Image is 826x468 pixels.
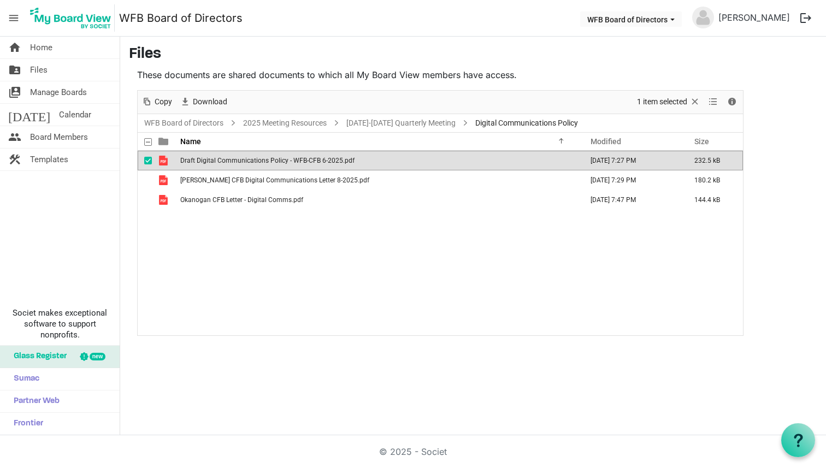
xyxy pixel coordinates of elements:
div: Clear selection [633,91,704,114]
td: checkbox [138,170,152,190]
td: checkbox [138,151,152,170]
td: September 12, 2025 7:47 PM column header Modified [579,190,683,210]
span: Home [30,37,52,58]
td: is template cell column header type [152,151,177,170]
span: construction [8,149,21,170]
button: WFB Board of Directors dropdownbutton [580,11,682,27]
span: [PERSON_NAME] CFB Digital Communications Letter 8-2025.pdf [180,176,369,184]
td: is template cell column header type [152,190,177,210]
button: Download [178,95,229,109]
a: 2025 Meeting Resources [241,116,329,130]
span: Societ makes exceptional software to support nonprofits. [5,307,115,340]
td: 180.2 kB is template cell column header Size [683,170,743,190]
span: home [8,37,21,58]
td: September 12, 2025 7:29 PM column header Modified [579,170,683,190]
img: My Board View Logo [27,4,115,32]
span: Download [192,95,228,109]
span: Name [180,137,201,146]
a: [PERSON_NAME] [714,7,794,28]
td: Lewis CFB Digital Communications Letter 8-2025.pdf is template cell column header Name [177,170,579,190]
div: new [90,353,105,360]
a: WFB Board of Directors [142,116,226,130]
span: Copy [154,95,173,109]
span: Manage Boards [30,81,87,103]
span: Partner Web [8,390,60,412]
td: September 12, 2025 7:27 PM column header Modified [579,151,683,170]
td: is template cell column header type [152,170,177,190]
td: checkbox [138,190,152,210]
span: Glass Register [8,346,67,368]
button: Copy [140,95,174,109]
button: View dropdownbutton [706,95,719,109]
button: logout [794,7,817,29]
a: My Board View Logo [27,4,119,32]
span: Frontier [8,413,43,435]
span: [DATE] [8,104,50,126]
td: Okanogan CFB Letter - Digital Comms.pdf is template cell column header Name [177,190,579,210]
td: Draft Digital Communications Policy - WFB-CFB 6-2025.pdf is template cell column header Name [177,151,579,170]
span: Draft Digital Communications Policy - WFB-CFB 6-2025.pdf [180,157,355,164]
h3: Files [129,45,817,64]
a: WFB Board of Directors [119,7,243,29]
span: menu [3,8,24,28]
div: Download [176,91,231,114]
span: Okanogan CFB Letter - Digital Comms.pdf [180,196,303,204]
div: Details [723,91,741,114]
span: switch_account [8,81,21,103]
span: Calendar [59,104,91,126]
span: Sumac [8,368,39,390]
span: people [8,126,21,148]
td: 232.5 kB is template cell column header Size [683,151,743,170]
td: 144.4 kB is template cell column header Size [683,190,743,210]
button: Details [725,95,740,109]
div: View [704,91,723,114]
span: Templates [30,149,68,170]
img: no-profile-picture.svg [692,7,714,28]
span: Modified [591,137,621,146]
span: Files [30,59,48,81]
span: Digital Communications Policy [473,116,580,130]
div: Copy [138,91,176,114]
span: 1 item selected [636,95,688,109]
span: Size [694,137,709,146]
button: Selection [635,95,703,109]
p: These documents are shared documents to which all My Board View members have access. [137,68,744,81]
a: © 2025 - Societ [379,446,447,457]
span: folder_shared [8,59,21,81]
a: [DATE]-[DATE] Quarterly Meeting [344,116,458,130]
span: Board Members [30,126,88,148]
